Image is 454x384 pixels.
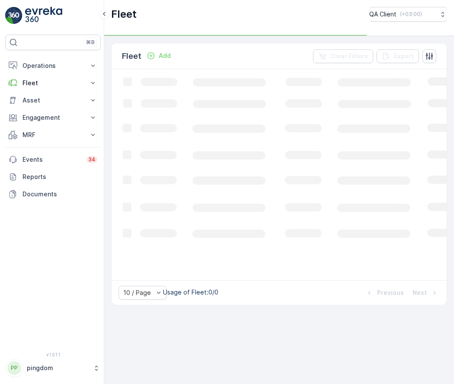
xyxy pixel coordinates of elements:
[5,151,101,168] a: Events34
[5,186,101,203] a: Documents
[22,190,97,198] p: Documents
[5,57,101,74] button: Operations
[159,51,171,60] p: Add
[122,50,141,62] p: Fleet
[5,7,22,24] img: logo
[27,364,89,372] p: pingdom
[163,288,218,297] p: Usage of Fleet : 0/0
[412,288,440,298] button: Next
[364,288,405,298] button: Previous
[5,126,101,144] button: MRF
[88,156,96,163] p: 34
[369,10,396,19] p: QA Client
[7,361,21,375] div: PP
[5,74,101,92] button: Fleet
[86,39,95,46] p: ⌘B
[369,7,447,22] button: QA Client(+03:00)
[5,352,101,357] span: v 1.51.1
[22,155,81,164] p: Events
[5,92,101,109] button: Asset
[22,131,83,139] p: MRF
[412,288,427,297] p: Next
[25,7,62,24] img: logo_light-DOdMpM7g.png
[22,113,83,122] p: Engagement
[377,288,404,297] p: Previous
[5,359,101,377] button: PPpingdom
[22,61,83,70] p: Operations
[5,109,101,126] button: Engagement
[5,168,101,186] a: Reports
[313,49,373,63] button: Clear Filters
[22,96,83,105] p: Asset
[22,79,83,87] p: Fleet
[330,52,368,61] p: Clear Filters
[111,7,137,21] p: Fleet
[394,52,414,61] p: Export
[377,49,419,63] button: Export
[400,11,422,18] p: ( +03:00 )
[22,173,97,181] p: Reports
[143,51,174,61] button: Add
